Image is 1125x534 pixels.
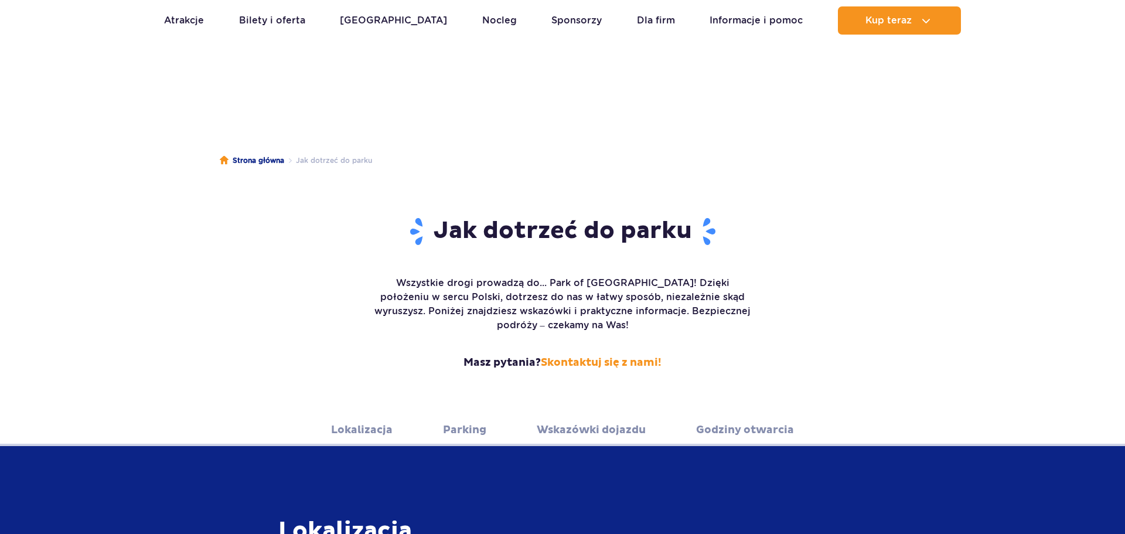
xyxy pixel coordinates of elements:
[372,216,753,247] h1: Jak dotrzeć do parku
[541,356,662,369] a: Skontaktuj się z nami!
[637,6,675,35] a: Dla firm
[164,6,204,35] a: Atrakcje
[696,414,794,446] a: Godziny otwarcia
[331,414,393,446] a: Lokalizacja
[239,6,305,35] a: Bilety i oferta
[482,6,517,35] a: Nocleg
[372,276,753,332] p: Wszystkie drogi prowadzą do... Park of [GEOGRAPHIC_DATA]! Dzięki położeniu w sercu Polski, dotrze...
[710,6,803,35] a: Informacje i pomoc
[838,6,961,35] button: Kup teraz
[220,155,284,166] a: Strona główna
[284,155,372,166] li: Jak dotrzeć do parku
[443,414,486,446] a: Parking
[865,15,912,26] span: Kup teraz
[551,6,602,35] a: Sponsorzy
[537,414,646,446] a: Wskazówki dojazdu
[372,356,753,370] strong: Masz pytania?
[340,6,447,35] a: [GEOGRAPHIC_DATA]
